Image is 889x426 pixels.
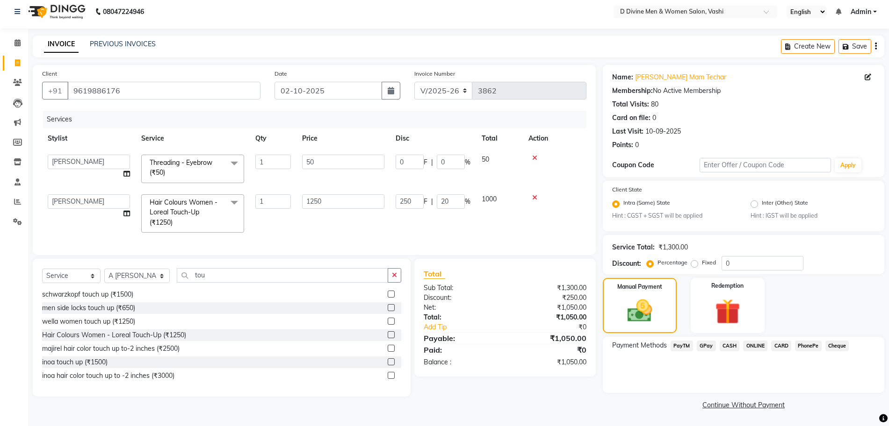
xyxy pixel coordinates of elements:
label: Client State [612,185,642,194]
span: Total [424,269,445,279]
th: Service [136,128,250,149]
div: inoa touch up (₹1500) [42,357,108,367]
div: Card on file: [612,113,650,123]
button: Save [838,39,871,54]
label: Client [42,70,57,78]
div: No Active Membership [612,86,875,96]
input: Search or Scan [177,268,388,283]
span: | [431,197,433,206]
div: ₹1,300.00 [658,242,688,252]
div: Hair Colours Women - Loreal Touch-Up (₹1250) [42,330,186,340]
div: Payable: [417,333,505,344]
div: Balance : [417,357,505,367]
span: 1000 [482,195,497,203]
span: PayTM [671,341,693,351]
small: Hint : IGST will be applied [751,212,875,220]
label: Invoice Number [414,70,455,78]
div: inoa hair color touch up to -2 inches (₹3000) [42,371,174,381]
div: men side locks touch up (₹650) [42,303,135,313]
div: majirel hair color touch up to-2 inches (₹2500) [42,344,180,354]
a: INVOICE [44,36,79,53]
label: Inter (Other) State [762,199,808,210]
th: Price [296,128,390,149]
button: Apply [835,158,861,172]
div: 0 [652,113,656,123]
small: Hint : CGST + SGST will be applied [612,212,737,220]
th: Stylist [42,128,136,149]
label: Manual Payment [617,283,662,291]
label: Percentage [658,258,687,267]
label: Date [275,70,287,78]
div: Coupon Code [612,160,700,170]
th: Disc [390,128,476,149]
span: PhonePe [795,341,822,351]
div: ₹1,050.00 [505,312,593,322]
th: Qty [250,128,296,149]
div: 80 [651,99,658,109]
div: schwarzkopf touch up (₹1500) [42,290,133,299]
div: ₹0 [505,344,593,355]
th: Action [523,128,586,149]
label: Redemption [711,282,744,290]
span: Threading - Eyebrow (₹50) [150,158,212,177]
div: Membership: [612,86,653,96]
label: Intra (Same) State [623,199,670,210]
div: ₹1,050.00 [505,333,593,344]
div: Service Total: [612,242,655,252]
span: % [465,157,470,167]
div: ₹250.00 [505,293,593,303]
a: [PERSON_NAME] Mam Techar [635,72,726,82]
div: 10-09-2025 [645,127,681,136]
div: Points: [612,140,633,150]
div: Total Visits: [612,99,649,109]
span: Payment Methods [612,341,667,350]
span: Hair Colours Women - Loreal Touch-Up (₹1250) [150,198,217,227]
button: +91 [42,82,68,99]
label: Fixed [702,258,716,267]
img: _cash.svg [620,297,659,325]
span: 50 [482,155,489,163]
img: _gift.svg [707,296,748,327]
span: F [424,157,427,167]
a: PREVIOUS INVOICES [90,40,156,48]
button: Create New [781,39,835,54]
div: Last Visit: [612,127,643,136]
div: Services [43,111,593,128]
div: wella women touch up (₹1250) [42,317,135,327]
a: x [165,168,169,177]
div: ₹1,050.00 [505,303,593,312]
span: ONLINE [743,341,767,351]
span: GPay [697,341,716,351]
a: Continue Without Payment [605,400,882,410]
input: Enter Offer / Coupon Code [700,158,831,172]
div: Discount: [612,259,641,269]
div: Net: [417,303,505,312]
span: CARD [771,341,791,351]
div: Discount: [417,293,505,303]
span: Cheque [825,341,849,351]
input: Search by Name/Mobile/Email/Code [67,82,260,99]
span: Admin [851,7,871,17]
div: Total: [417,312,505,322]
th: Total [476,128,523,149]
div: 0 [635,140,639,150]
div: Paid: [417,344,505,355]
span: % [465,197,470,206]
a: Add Tip [417,322,520,332]
span: F [424,197,427,206]
div: Name: [612,72,633,82]
span: CASH [720,341,740,351]
a: x [173,218,177,227]
span: | [431,157,433,167]
div: ₹1,300.00 [505,283,593,293]
div: Sub Total: [417,283,505,293]
div: ₹0 [520,322,593,332]
div: ₹1,050.00 [505,357,593,367]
